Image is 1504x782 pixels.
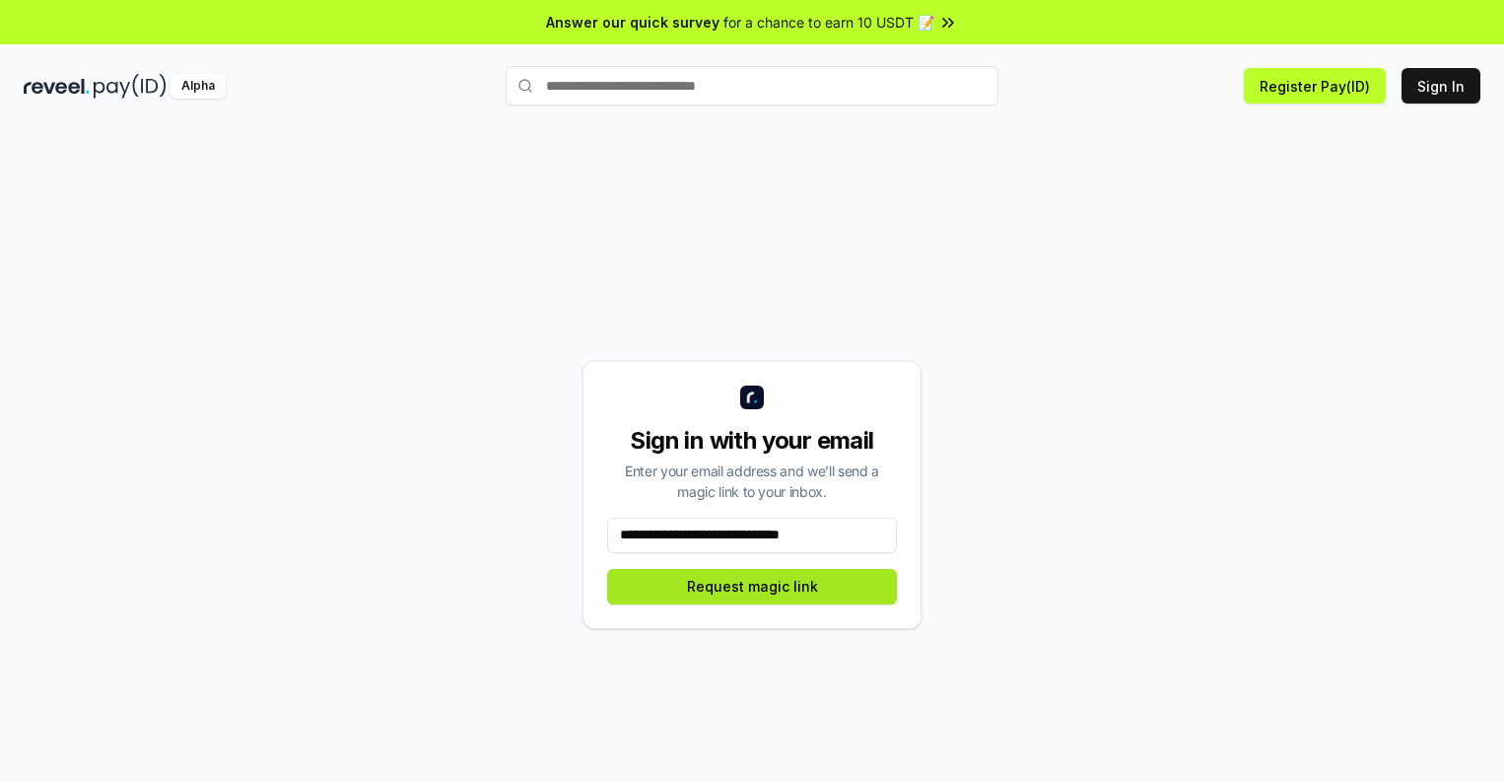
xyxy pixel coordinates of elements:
button: Register Pay(ID) [1244,68,1386,104]
div: Enter your email address and we’ll send a magic link to your inbox. [607,461,897,502]
img: pay_id [94,74,167,99]
img: logo_small [740,386,764,409]
img: reveel_dark [24,74,90,99]
button: Request magic link [607,569,897,604]
button: Sign In [1401,68,1480,104]
div: Sign in with your email [607,425,897,457]
span: Answer our quick survey [546,12,719,33]
span: for a chance to earn 10 USDT 📝 [723,12,934,33]
div: Alpha [171,74,226,99]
